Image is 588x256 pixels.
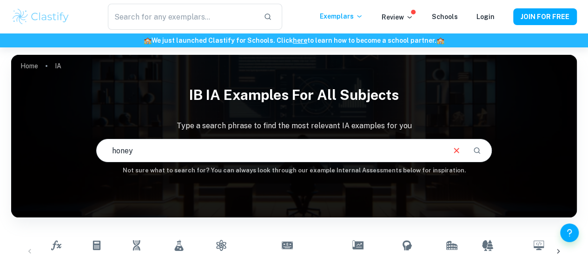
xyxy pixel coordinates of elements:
button: JOIN FOR FREE [513,8,577,25]
p: Exemplars [320,11,363,21]
span: 🏫 [144,37,152,44]
input: Search for any exemplars... [108,4,257,30]
a: Schools [432,13,458,20]
button: Clear [448,142,465,159]
p: Review [382,12,413,22]
img: Clastify logo [11,7,70,26]
h6: We just launched Clastify for Schools. Click to learn how to become a school partner. [2,35,586,46]
input: E.g. player arrangements, enthalpy of combustion, analysis of a big city... [97,138,444,164]
p: Type a search phrase to find the most relevant IA examples for you [11,120,577,131]
p: IA [55,61,61,71]
h1: IB IA examples for all subjects [11,81,577,109]
span: 🏫 [436,37,444,44]
a: Home [20,59,38,72]
button: Help and Feedback [560,223,579,242]
button: Search [469,143,485,158]
a: here [293,37,307,44]
h6: Not sure what to search for? You can always look through our example Internal Assessments below f... [11,166,577,175]
a: Login [476,13,495,20]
